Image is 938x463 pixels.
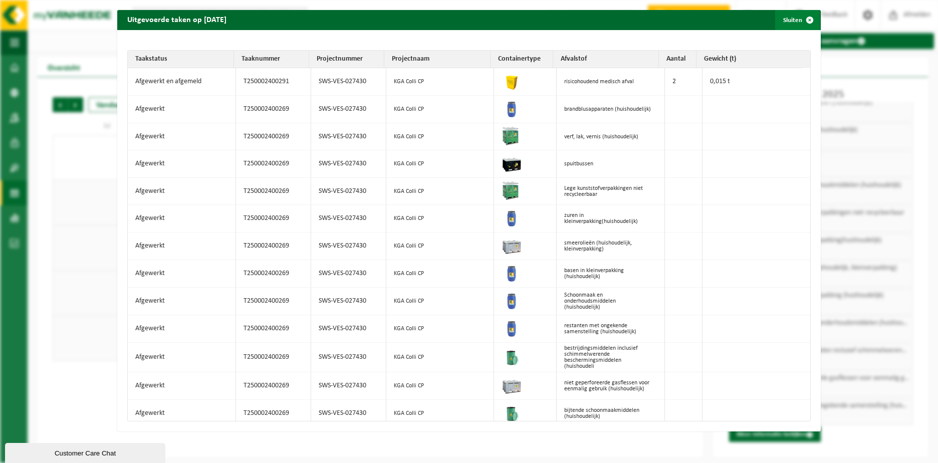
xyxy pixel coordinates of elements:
td: SWS-VES-027430 [311,400,386,427]
td: Afgewerkt [128,400,236,427]
td: brandblusapparaten (huishoudelijk) [557,96,665,123]
td: T250002400269 [236,96,311,123]
td: Afgewerkt [128,205,236,233]
td: SWS-VES-027430 [311,178,386,205]
img: PB-LB-0680-HPE-BK-11 [502,153,522,173]
td: SWS-VES-027430 [311,68,386,96]
td: verf, lak, vernis (huishoudelijk) [557,123,665,150]
td: KGA Colli CP [386,343,495,372]
td: Afgewerkt [128,96,236,123]
td: Afgewerkt [128,123,236,150]
td: KGA Colli CP [386,233,495,260]
img: PB-OT-0120-HPE-00-02 [502,263,522,283]
td: T250002400269 [236,372,311,400]
img: PB-OT-0120-HPE-00-02 [502,98,522,118]
td: T250002400269 [236,150,311,178]
td: KGA Colli CP [386,288,495,315]
td: SWS-VES-027430 [311,288,386,315]
td: Afgewerkt en afgemeld [128,68,236,96]
td: SWS-VES-027430 [311,123,386,150]
td: KGA Colli CP [386,123,495,150]
td: Schoonmaak en onderhoudsmiddelen (huishoudelijk) [557,288,665,315]
th: Containertype [491,51,553,68]
button: Sluiten [775,10,820,30]
td: SWS-VES-027430 [311,205,386,233]
td: Afgewerkt [128,343,236,372]
td: T250002400269 [236,178,311,205]
td: SWS-VES-027430 [311,315,386,343]
td: KGA Colli CP [386,205,495,233]
img: LP-SB-00050-HPE-22 [502,71,522,91]
td: KGA Colli CP [386,315,495,343]
img: PB-OT-0120-HPE-00-02 [502,207,522,227]
td: T250002400269 [236,343,311,372]
td: T250002400269 [236,205,311,233]
td: bijtende schoonmaakmiddelen (huishoudelijk) [557,400,665,427]
td: KGA Colli CP [386,400,495,427]
td: KGA Colli CP [386,260,495,288]
td: T250002400269 [236,400,311,427]
td: SWS-VES-027430 [311,343,386,372]
iframe: chat widget [5,441,167,463]
td: Lege kunststofverpakkingen niet recycleerbaar [557,178,665,205]
td: Afgewerkt [128,260,236,288]
td: SWS-VES-027430 [311,233,386,260]
img: PB-OT-0120-HPE-00-02 [502,318,522,338]
th: Projectnummer [309,51,384,68]
td: basen in kleinverpakking (huishoudelijk) [557,260,665,288]
td: T250002400269 [236,233,311,260]
td: T250002400269 [236,123,311,150]
th: Gewicht (t) [696,51,803,68]
img: PB-LB-0680-HPE-GY-11 [502,375,522,395]
td: spuitbussen [557,150,665,178]
td: SWS-VES-027430 [311,96,386,123]
img: PB-HB-1400-HPE-GN-11 [502,180,520,200]
td: KGA Colli CP [386,178,495,205]
th: Afvalstof [553,51,659,68]
td: Afgewerkt [128,372,236,400]
img: PB-OT-0120-HPE-00-02 [502,290,522,310]
td: T250002400269 [236,315,311,343]
td: 0,015 t [702,68,811,96]
th: Aantal [659,51,696,68]
td: KGA Colli CP [386,68,495,96]
td: zuren in kleinverpakking(huishoudelijk) [557,205,665,233]
th: Projectnaam [384,51,491,68]
td: Afgewerkt [128,288,236,315]
td: KGA Colli CP [386,372,495,400]
td: bestrijdingsmiddelen inclusief schimmelwerende beschermingsmiddelen (huishoudeli [557,343,665,372]
td: 2 [665,68,702,96]
img: PB-HB-1400-HPE-GN-11 [502,126,520,145]
td: Afgewerkt [128,150,236,178]
td: T250002400291 [236,68,311,96]
h2: Uitgevoerde taken op [DATE] [117,10,237,29]
img: PB-OT-0200-MET-00-02 [502,346,522,366]
th: Taakstatus [128,51,234,68]
td: SWS-VES-027430 [311,260,386,288]
td: T250002400269 [236,288,311,315]
td: SWS-VES-027430 [311,150,386,178]
td: KGA Colli CP [386,96,495,123]
img: PB-OT-0200-MET-00-02 [502,402,522,422]
td: risicohoudend medisch afval [557,68,665,96]
td: niet geperforeerde gasflessen voor eenmalig gebruik (huishoudelijk) [557,372,665,400]
td: Afgewerkt [128,233,236,260]
td: restanten met ongekende samenstelling (huishoudelijk) [557,315,665,343]
td: Afgewerkt [128,315,236,343]
img: PB-LB-0680-HPE-GY-11 [502,235,522,255]
td: Afgewerkt [128,178,236,205]
td: T250002400269 [236,260,311,288]
th: Taaknummer [234,51,309,68]
td: SWS-VES-027430 [311,372,386,400]
td: smeerolieën (huishoudelijk, kleinverpakking) [557,233,665,260]
td: KGA Colli CP [386,150,495,178]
